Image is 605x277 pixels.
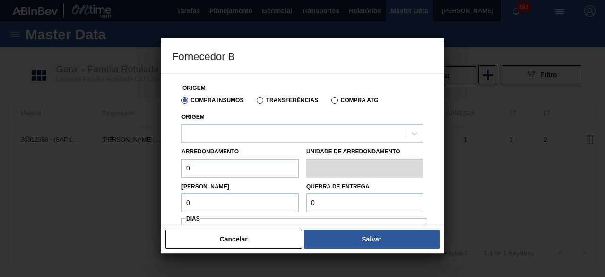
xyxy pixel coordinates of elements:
[306,145,423,159] label: Unidade de arredondamento
[267,224,341,238] label: Transit Time
[306,183,370,190] label: Quebra de entrega
[182,85,206,91] label: Origem
[304,230,440,249] button: Salvar
[186,215,200,222] span: Dias
[348,224,423,238] label: Tempo de espera
[331,97,378,104] label: Compra ATG
[161,38,444,74] h3: Fornecedor B
[165,230,302,249] button: Cancelar
[181,97,243,104] label: Compra Insumos
[257,97,318,104] label: Transferências
[185,224,259,238] label: SLA
[181,114,205,120] label: Origem
[181,148,239,155] label: Arredondamento
[181,183,229,190] label: [PERSON_NAME]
